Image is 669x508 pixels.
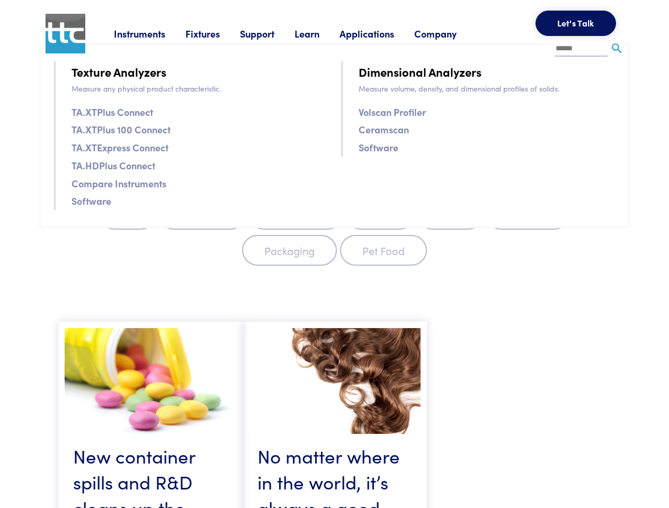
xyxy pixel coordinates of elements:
[242,235,337,266] label: Packaging
[114,27,185,40] a: Instruments
[72,62,166,81] a: Texture Analyzers
[536,11,616,36] button: Let's Talk
[72,122,171,137] a: TA.XTPlus 100 Connect
[359,104,426,120] a: Volscan Profiler
[249,328,421,434] img: haircare.jpg
[185,27,240,40] a: Fixtures
[72,83,328,94] p: Measure any physical product characteristic.
[359,140,398,155] a: Software
[65,328,236,434] img: nospillscontainer.jpg
[340,27,414,40] a: Applications
[295,27,340,40] a: Learn
[72,158,155,173] a: TA.HDPlus Connect
[72,193,111,208] a: Software
[72,140,168,155] a: TA.XTExpress Connect
[414,27,477,40] a: Company
[46,14,85,53] img: ttc_logo_1x1_v1.0.png
[340,235,427,266] label: Pet Food
[359,122,409,137] a: Ceramscan
[359,62,481,81] a: Dimensional Analyzers
[359,83,616,94] p: Measure volume, density, and dimensional profiles of solids.
[72,104,153,120] a: TA.XTPlus Connect
[72,176,166,191] a: Compare Instruments
[240,27,295,40] a: Support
